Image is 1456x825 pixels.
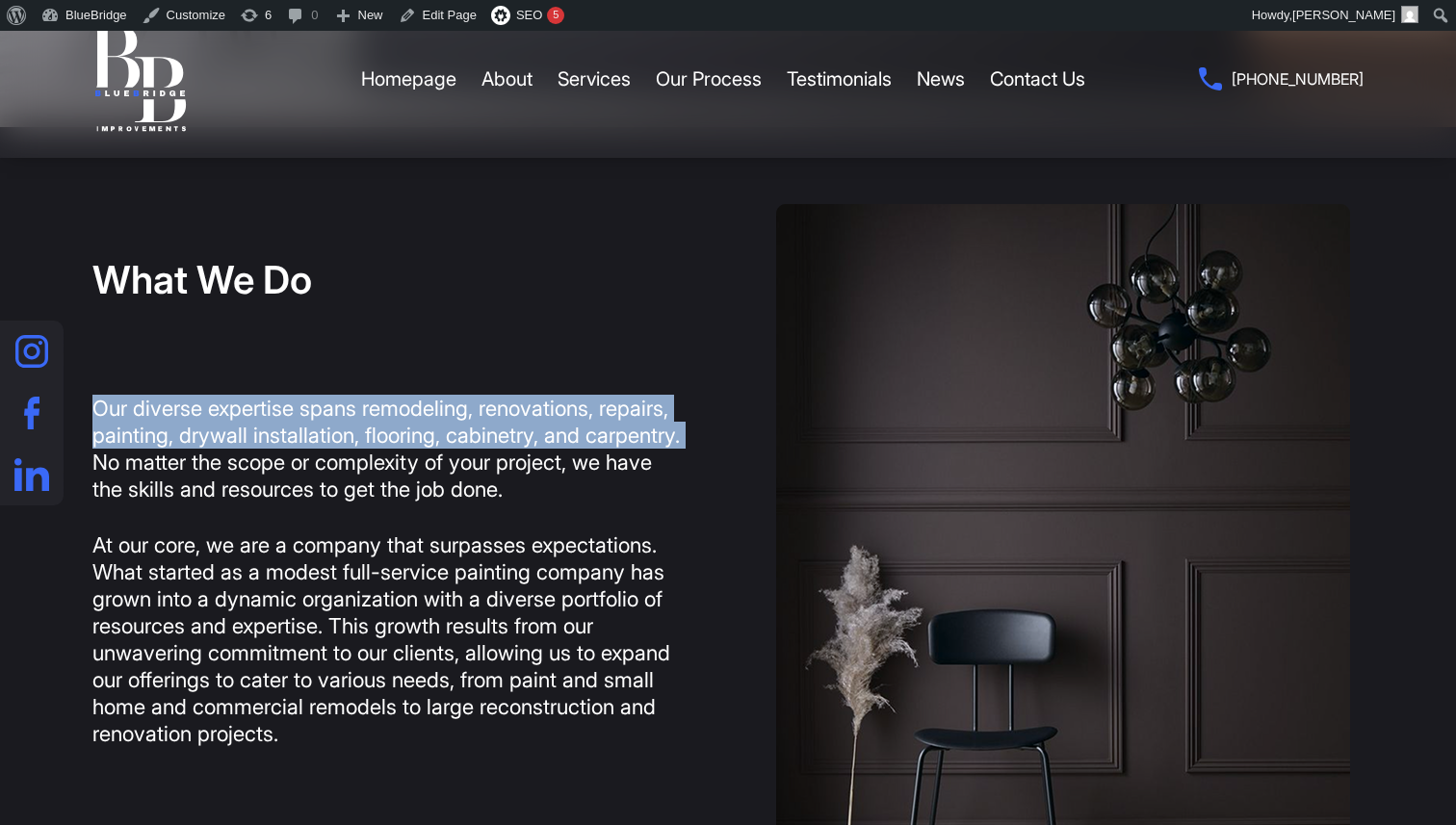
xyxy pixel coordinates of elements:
[92,531,680,747] p: At our core, we are a company that surpasses expectations. What started as a modest full-service ...
[917,50,965,108] a: News
[990,50,1085,108] a: Contact Us
[656,50,762,108] a: Our Process
[1232,65,1364,92] span: [PHONE_NUMBER]
[1292,8,1395,22] span: [PERSON_NAME]
[516,8,542,22] span: SEO
[92,395,680,503] p: Our diverse expertise spans remodeling, renovations, repairs, painting, drywall installation, flo...
[547,7,564,24] div: 5
[361,50,456,108] a: Homepage
[558,50,631,108] a: Services
[787,50,892,108] a: Testimonials
[481,50,533,108] a: About
[1199,65,1364,92] a: [PHONE_NUMBER]
[92,257,680,303] h2: What We Do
